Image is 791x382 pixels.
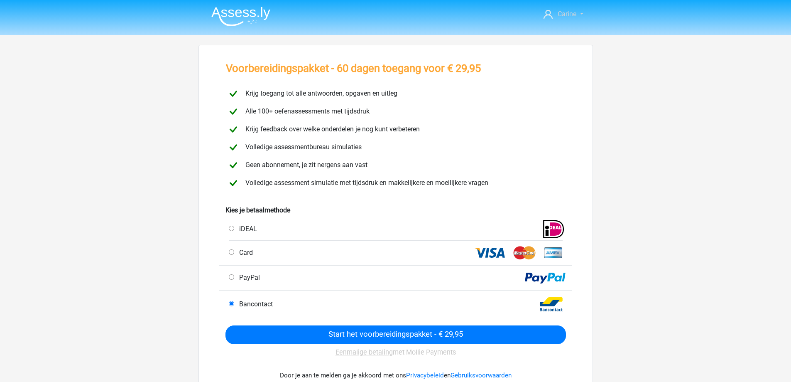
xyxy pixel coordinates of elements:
[226,104,240,119] img: checkmark
[242,107,370,115] span: Alle 100+ oefenassessments met tijdsdruk
[226,158,240,173] img: checkmark
[225,325,566,344] input: Start het voorbereidingspakket - € 29,95
[226,122,240,137] img: checkmark
[225,344,566,361] div: met Mollie Payments
[211,7,270,26] img: Assessly
[226,140,240,155] img: checkmark
[236,300,273,308] span: Bancontact
[242,179,488,187] span: Volledige assessment simulatie met tijdsdruk en makkelijkere en moeilijkere vragen
[336,348,393,356] u: Eenmalige betaling
[242,125,420,133] span: Krijg feedback over welke onderdelen je nog kunt verbeteren
[236,249,253,256] span: Card
[226,86,240,101] img: checkmark
[242,89,397,97] span: Krijg toegang tot alle antwoorden, opgaven en uitleg
[242,161,367,169] span: Geen abonnement, je zit nergens aan vast
[226,176,240,190] img: checkmark
[236,274,260,281] span: PayPal
[242,143,362,151] span: Volledige assessmentbureau simulaties
[406,372,444,379] a: Privacybeleid
[225,206,290,214] b: Kies je betaalmethode
[558,10,576,18] span: Carine
[236,225,257,233] span: iDEAL
[451,372,512,379] a: Gebruiksvoorwaarden
[540,9,586,19] a: Carine
[226,62,481,75] h3: Voorbereidingspakket - 60 dagen toegang voor € 29,95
